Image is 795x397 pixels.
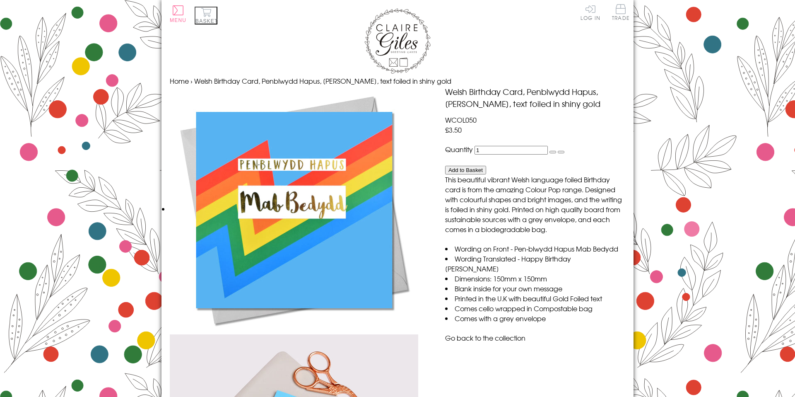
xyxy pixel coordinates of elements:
li: Comes with a grey envelope [445,313,625,323]
span: › [190,76,193,86]
p: This beautiful vibrant Welsh language foiled Birthday card is from the amazing Colour Pop range. ... [445,174,625,234]
a: Log In [581,4,600,20]
span: Trade [612,4,629,20]
img: Claire Giles Greetings Cards [364,8,431,74]
li: Wording on Front - Pen-blwydd Hapus Mab Bedydd [445,244,625,254]
span: £3.50 [445,125,462,135]
button: Add to Basket [445,166,486,174]
a: Home [170,76,189,86]
img: Welsh Birthday Card, Penblwydd Hapus, Godson, text foiled in shiny gold [170,86,418,334]
a: Trade [612,4,629,22]
nav: breadcrumbs [170,76,625,86]
li: Dimensions: 150mm x 150mm [445,274,625,283]
span: Welsh Birthday Card, Penblwydd Hapus, [PERSON_NAME], text foiled in shiny gold [194,76,451,86]
li: Comes cello wrapped in Compostable bag [445,303,625,313]
li: Printed in the U.K with beautiful Gold Foiled text [445,293,625,303]
button: Basket [195,7,217,24]
span: WCOL050 [445,115,477,125]
h1: Welsh Birthday Card, Penblwydd Hapus, [PERSON_NAME], text foiled in shiny gold [445,86,625,110]
button: Menu [170,5,186,23]
label: Quantity [445,144,473,154]
li: Wording Translated - Happy Birthday [PERSON_NAME] [445,254,625,274]
li: Blank inside for your own message [445,283,625,293]
span: Add to Basket [448,167,483,173]
span: Menu [170,17,186,23]
a: Go back to the collection [445,333,525,343]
